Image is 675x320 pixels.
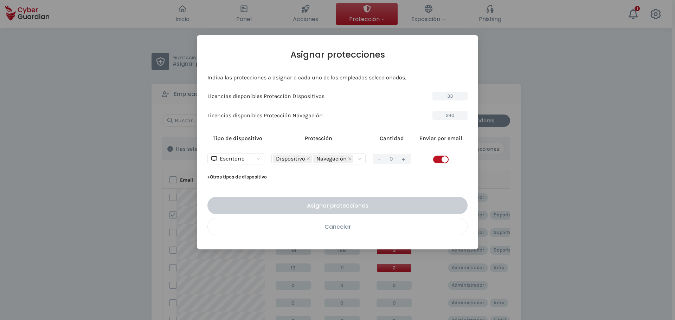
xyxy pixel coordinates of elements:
button: + [399,155,408,163]
p: Licencias disponibles Protección Navegación [207,112,323,119]
th: Tipo de dispositivo [207,130,268,146]
span: Navegación [316,155,347,163]
p: Indica las protecciones a asignar a cada uno de los empleados seleccionados. [207,74,468,81]
div: Escritorio [211,154,254,164]
span: 240 [432,111,468,120]
th: Protección [268,130,369,146]
span: Navegación [313,155,353,163]
button: Cancelar [207,218,468,235]
div: Cancelar [213,222,462,231]
th: Cantidad [369,130,414,146]
span: close [348,157,352,161]
h2: Asignar protecciones [207,49,468,60]
span: Dispositivo [273,155,312,163]
button: - [376,155,383,163]
span: close [307,157,310,161]
div: Asignar protecciones [213,201,462,210]
span: Dispositivo [276,155,305,163]
th: Enviar por email [414,130,468,146]
span: 33 [432,92,468,100]
p: Licencias disponibles Protección Dispositivos [207,93,324,100]
button: Asignar protecciones [207,197,468,214]
button: Add other device types [207,171,267,183]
